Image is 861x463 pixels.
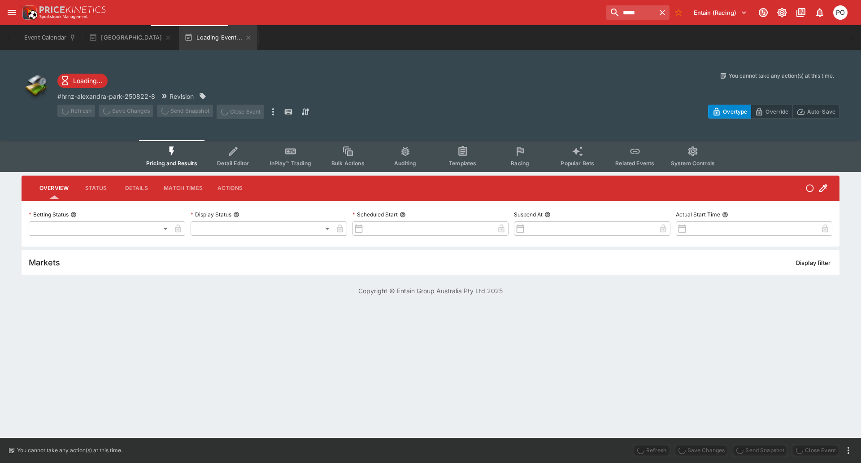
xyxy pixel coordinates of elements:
[449,160,476,167] span: Templates
[708,105,839,119] div: Start From
[17,446,122,454] p: You cannot take any action(s) at this time.
[39,6,106,13] img: PriceKinetics
[210,177,250,199] button: Actions
[29,257,60,268] h5: Markets
[352,211,398,218] p: Scheduled Start
[157,177,210,199] button: Match Times
[688,5,752,20] button: Select Tenant
[268,105,278,119] button: more
[676,211,720,218] p: Actual Start Time
[807,107,835,116] p: Auto-Save
[217,160,249,167] span: Detail Editor
[4,4,20,21] button: open drawer
[20,4,38,22] img: PriceKinetics Logo
[793,4,809,21] button: Documentation
[606,5,655,20] input: search
[394,160,416,167] span: Auditing
[751,105,792,119] button: Override
[270,160,311,167] span: InPlay™ Trading
[146,160,197,167] span: Pricing and Results
[29,211,69,218] p: Betting Status
[32,177,76,199] button: Overview
[170,92,194,101] p: Revision
[755,4,771,21] button: Connected to PK
[179,25,257,50] button: Loading Event...
[400,212,406,218] button: Scheduled Start
[615,160,654,167] span: Related Events
[331,160,365,167] span: Bulk Actions
[722,212,728,218] button: Actual Start Time
[765,107,788,116] p: Override
[708,105,751,119] button: Overtype
[723,107,747,116] p: Overtype
[833,5,848,20] div: Philip OConnor
[729,72,834,80] p: You cannot take any action(s) at this time.
[116,177,157,199] button: Details
[39,15,88,19] img: Sportsbook Management
[514,211,543,218] p: Suspend At
[831,3,850,22] button: Philip OConnor
[792,105,839,119] button: Auto-Save
[22,72,50,101] img: other.png
[671,160,715,167] span: System Controls
[83,25,177,50] button: [GEOGRAPHIC_DATA]
[544,212,551,218] button: Suspend At
[19,25,82,50] button: Event Calendar
[57,92,155,101] p: Copy To Clipboard
[812,4,828,21] button: Notifications
[76,177,116,199] button: Status
[70,212,77,218] button: Betting Status
[233,212,239,218] button: Display Status
[774,4,790,21] button: Toggle light/dark mode
[791,256,836,270] button: Display filter
[191,211,231,218] p: Display Status
[671,5,686,20] button: No Bookmarks
[561,160,594,167] span: Popular Bets
[511,160,529,167] span: Racing
[73,76,102,85] p: Loading...
[139,140,722,172] div: Event type filters
[843,445,854,456] button: more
